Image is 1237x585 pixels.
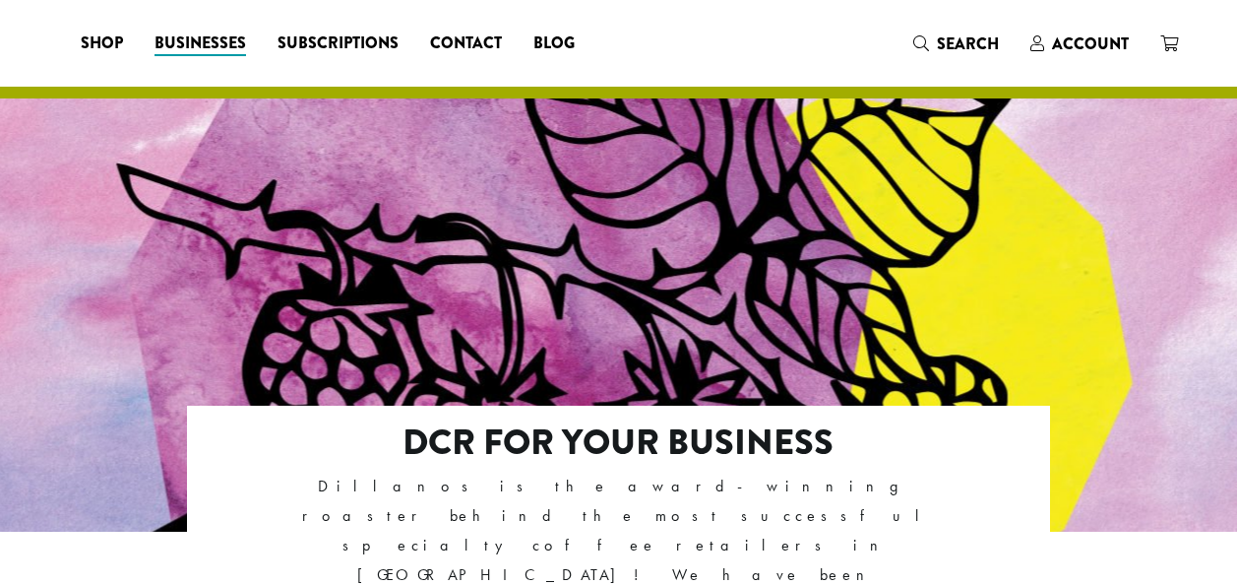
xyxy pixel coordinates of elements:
span: Businesses [155,32,246,56]
span: Search [937,32,999,55]
span: Blog [533,32,575,56]
span: Account [1052,32,1129,55]
a: Search [897,28,1015,60]
span: Subscriptions [278,32,399,56]
span: Shop [81,32,123,56]
a: Shop [65,28,139,59]
h2: DCR FOR YOUR BUSINESS [272,422,965,464]
span: Contact [430,32,502,56]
